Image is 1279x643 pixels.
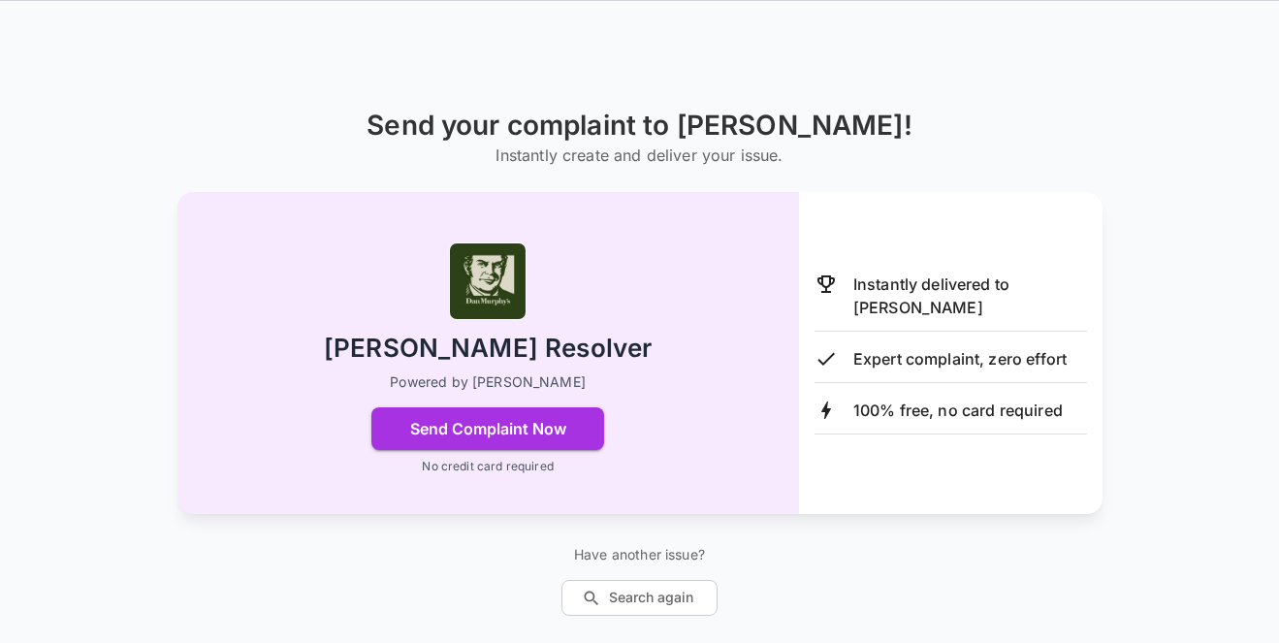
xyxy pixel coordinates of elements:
[853,399,1063,422] p: 100% free, no card required
[561,545,718,564] p: Have another issue?
[853,273,1087,319] p: Instantly delivered to [PERSON_NAME]
[853,347,1067,370] p: Expert complaint, zero effort
[367,142,912,169] h6: Instantly create and deliver your issue.
[367,110,912,142] h1: Send your complaint to [PERSON_NAME]!
[390,372,586,392] p: Powered by [PERSON_NAME]
[371,407,604,450] button: Send Complaint Now
[449,242,527,320] img: Dan Murphy's
[324,332,652,366] h2: [PERSON_NAME] Resolver
[422,458,553,475] p: No credit card required
[561,580,718,616] button: Search again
